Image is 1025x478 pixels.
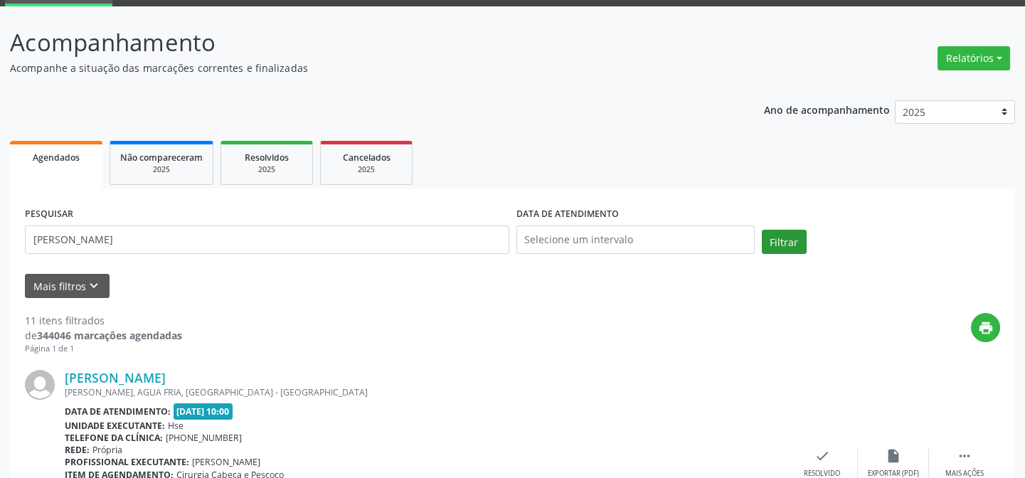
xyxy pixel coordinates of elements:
i: keyboard_arrow_down [86,278,102,294]
div: 2025 [331,164,402,175]
b: Telefone da clínica: [65,432,163,444]
b: Rede: [65,444,90,456]
button: print [971,313,1000,342]
div: 11 itens filtrados [25,313,182,328]
b: Unidade executante: [65,420,165,432]
div: 2025 [120,164,203,175]
span: Hse [168,420,184,432]
span: Agendados [33,152,80,164]
p: Ano de acompanhamento [764,100,890,118]
span: [PERSON_NAME] [192,456,260,468]
span: Resolvidos [245,152,289,164]
span: Própria [92,444,122,456]
p: Acompanhamento [10,25,713,60]
a: [PERSON_NAME] [65,370,166,386]
b: Data de atendimento: [65,405,171,418]
label: DATA DE ATENDIMENTO [516,203,619,225]
input: Selecione um intervalo [516,225,755,254]
input: Nome, código do beneficiário ou CPF [25,225,509,254]
span: Não compareceram [120,152,203,164]
p: Acompanhe a situação das marcações correntes e finalizadas [10,60,713,75]
button: Filtrar [762,230,807,254]
div: 2025 [231,164,302,175]
i: insert_drive_file [886,448,901,464]
b: Profissional executante: [65,456,189,468]
div: de [25,328,182,343]
div: Página 1 de 1 [25,343,182,355]
span: [DATE] 10:00 [174,403,233,420]
div: [PERSON_NAME], AGUA FRIA, [GEOGRAPHIC_DATA] - [GEOGRAPHIC_DATA] [65,386,787,398]
img: img [25,370,55,400]
label: PESQUISAR [25,203,73,225]
span: Cancelados [343,152,391,164]
i:  [957,448,972,464]
i: print [978,320,994,336]
button: Relatórios [938,46,1010,70]
span: [PHONE_NUMBER] [166,432,242,444]
strong: 344046 marcações agendadas [37,329,182,342]
i: check [814,448,830,464]
button: Mais filtroskeyboard_arrow_down [25,274,110,299]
